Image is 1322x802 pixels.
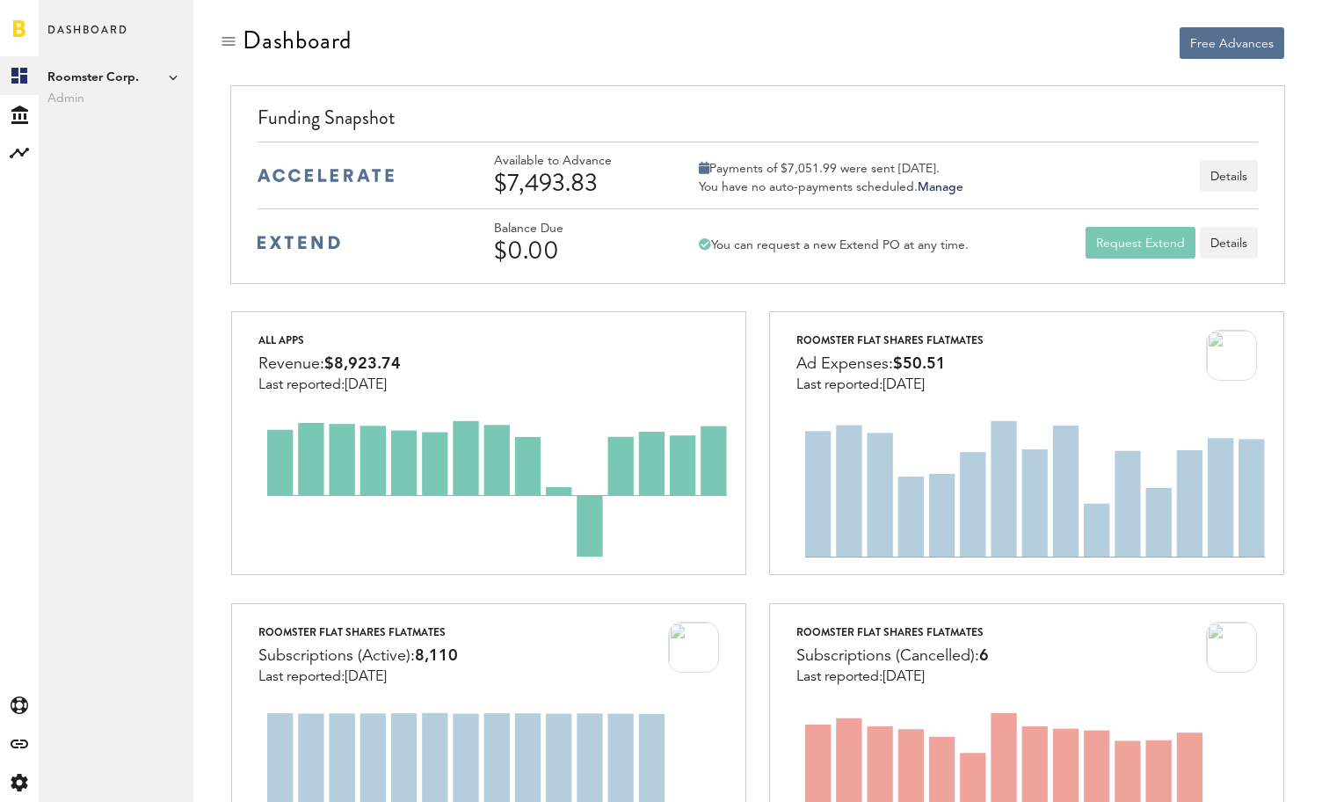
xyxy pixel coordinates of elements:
text: 20 [790,506,801,514]
iframe: Opens a widget where you can find more information [1185,749,1304,793]
text: -5K [250,531,264,540]
text: 10K [247,413,264,422]
a: Manage [918,181,963,193]
span: $8,923.74 [324,356,401,372]
div: $0.00 [494,237,661,265]
span: [DATE] [345,670,387,684]
text: 6K [252,745,264,754]
div: Balance Due [494,222,661,237]
span: 8,110 [415,648,458,664]
div: Roomster Flat Shares Flatmates [258,622,458,643]
text: 0 [258,492,263,500]
div: You have no auto-payments scheduled. [699,179,963,195]
img: 100x100bb_3Hlnjwi.jpg [1206,330,1257,381]
img: 100x100bb_3Hlnjwi.jpg [1206,622,1257,673]
div: Subscriptions (Active): [258,643,458,669]
text: 60 [790,412,801,421]
img: extend-medium-blue-logo.svg [258,236,340,250]
div: Last reported: [796,377,984,393]
button: Free Advances [1180,27,1284,59]
text: 5K [252,453,264,462]
div: Ad Expenses: [796,351,984,377]
div: $7,493.83 [494,169,661,197]
div: Last reported: [258,377,401,393]
text: 4K [252,778,264,787]
span: Admin [47,88,185,109]
text: 40 [790,459,801,468]
div: Available to Advance [494,154,661,169]
div: Roomster Flat Shares Flatmates [796,330,984,351]
button: Request Extend [1086,227,1195,259]
span: Roomster Corp. [47,67,185,88]
img: 100x100bb_3Hlnjwi.jpg [668,622,719,673]
div: Payments of $7,051.99 were sent [DATE]. [699,161,963,177]
span: 6 [979,648,989,664]
span: [DATE] [883,378,925,392]
text: 100 [785,786,801,795]
a: Details [1200,227,1258,259]
div: Last reported: [796,669,989,685]
span: [DATE] [883,670,925,684]
div: Roomster Flat Shares Flatmates [796,622,989,643]
text: 8K [252,711,264,720]
text: 0 [795,552,801,561]
span: Dashboard [47,19,128,56]
div: Subscriptions (Cancelled): [796,643,989,669]
div: All apps [258,330,401,351]
img: accelerate-medium-blue-logo.svg [258,169,394,182]
div: Dashboard [243,26,352,55]
button: Details [1200,160,1258,192]
span: $50.51 [893,356,946,372]
div: Revenue: [258,351,401,377]
div: Funding Snapshot [258,104,1258,142]
span: [DATE] [345,378,387,392]
div: Last reported: [258,669,458,685]
div: You can request a new Extend PO at any time. [699,237,969,253]
text: 200 [785,728,801,737]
